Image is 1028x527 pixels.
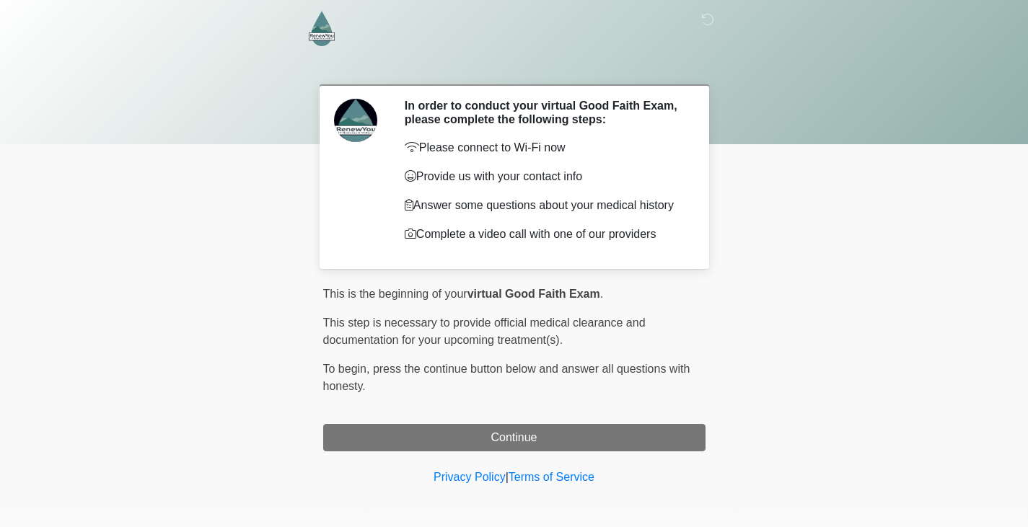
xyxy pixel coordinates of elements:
[405,99,684,126] h2: In order to conduct your virtual Good Faith Exam, please complete the following steps:
[405,197,684,214] p: Answer some questions about your medical history
[600,288,603,300] span: .
[323,363,373,375] span: To begin,
[506,471,509,483] a: |
[467,288,600,300] strong: virtual Good Faith Exam
[323,316,646,346] span: This step is necessary to provide official medical clearance and documentation for your upcoming ...
[312,52,716,79] h1: ‎ ‎ ‎
[405,226,684,243] p: Complete a video call with one of our providers
[323,424,706,451] button: Continue
[334,99,377,142] img: Agent Avatar
[509,471,594,483] a: Terms of Service
[405,168,684,185] p: Provide us with your contact info
[434,471,506,483] a: Privacy Policy
[405,139,684,156] p: Please connect to Wi-Fi now
[323,363,690,392] span: press the continue button below and answer all questions with honesty.
[309,11,335,46] img: RenewYou IV Hydration and Wellness Logo
[323,288,467,300] span: This is the beginning of your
